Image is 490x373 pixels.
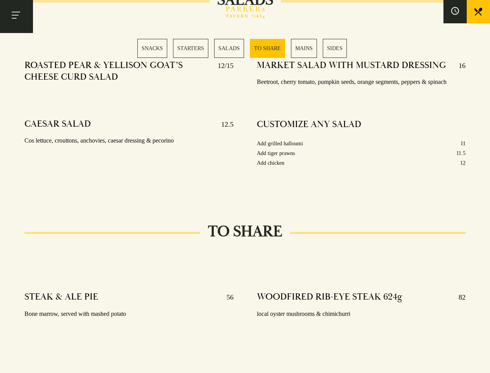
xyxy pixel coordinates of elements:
h2: TO SHARE [200,222,290,241]
a: 2 / 6 [173,39,208,58]
p: 82 [451,291,466,303]
p: 12 [460,158,466,168]
p: Cos lettuce, crouttons, anchovies, caesar dressing & pecorino [24,135,233,146]
p: Add tiger prawns [257,148,295,158]
p: Add grilled halloumi [257,139,303,148]
a: 6 / 6 [323,39,347,58]
h4: WOODFIRED RIB-EYE STEAK 624g [257,291,402,303]
p: 11.5 [456,148,466,158]
p: Beetroot, cherry tomato, pumpkin seeds, orange segments, peppers & spinach [257,77,466,88]
a: 3 / 6 [214,39,244,58]
p: Bone marrow, served with mashed potato [24,309,233,320]
a: 5 / 6 [291,39,317,58]
a: 1 / 6 [137,39,167,58]
h4: STEAK & ALE PIE [24,291,98,303]
p: local oyster mushrooms & chimichurri [257,309,466,320]
p: Add chicken [257,158,284,168]
p: 12.5 [213,118,234,131]
p: 56 [219,291,234,303]
h4: CUSTOMIZE ANY SALAD [257,119,361,130]
a: 4 / 6 [250,39,285,58]
p: 11 [461,139,466,148]
h4: CAESAR SALAD [24,118,91,131]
